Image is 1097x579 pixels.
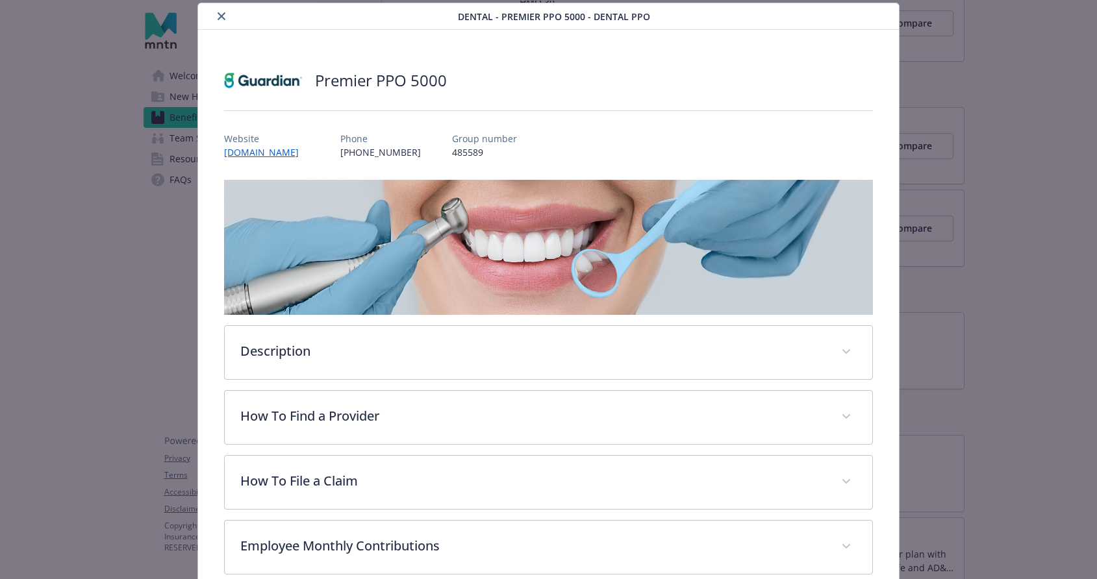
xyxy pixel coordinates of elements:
button: close [214,8,229,24]
img: Guardian [224,61,302,100]
p: How To File a Claim [240,471,826,491]
div: Employee Monthly Contributions [225,521,872,574]
p: Phone [340,132,421,145]
p: Description [240,341,826,361]
h2: Premier PPO 5000 [315,69,447,92]
p: Employee Monthly Contributions [240,536,826,556]
p: How To Find a Provider [240,406,826,426]
img: banner [224,180,873,315]
p: 485589 [452,145,517,159]
p: [PHONE_NUMBER] [340,145,421,159]
p: Group number [452,132,517,145]
span: Dental - Premier PPO 5000 - Dental PPO [458,10,650,23]
div: How To File a Claim [225,456,872,509]
a: [DOMAIN_NAME] [224,146,309,158]
div: How To Find a Provider [225,391,872,444]
p: Website [224,132,309,145]
div: Description [225,326,872,379]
